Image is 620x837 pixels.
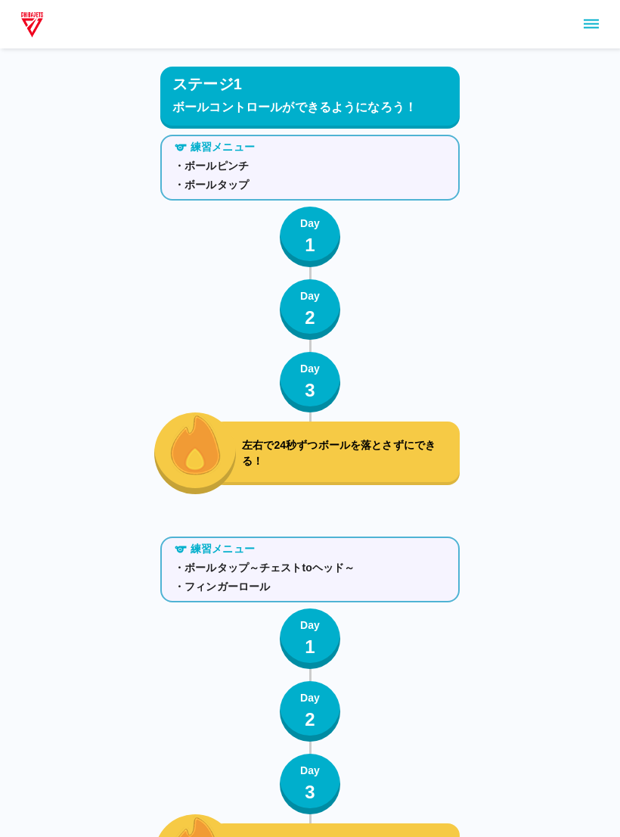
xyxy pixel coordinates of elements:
button: Day3 [280,352,340,412]
button: Day3 [280,754,340,814]
img: fire_icon [170,413,221,475]
button: sidemenu [578,11,604,37]
p: 2 [305,706,315,733]
p: Day [300,618,320,633]
p: 3 [305,779,315,806]
p: 練習メニュー [191,139,255,155]
button: Day2 [280,279,340,340]
p: ボールコントロールができるようになろう！ [172,98,448,117]
button: Day1 [280,207,340,267]
p: 1 [305,633,315,661]
p: Day [300,763,320,779]
button: Day2 [280,681,340,742]
p: 練習メニュー [191,541,255,557]
p: ・ボールタップ [174,177,446,193]
p: 1 [305,232,315,259]
p: Day [300,216,320,232]
p: Day [300,288,320,304]
button: Day1 [280,608,340,669]
p: 2 [305,304,315,331]
p: Day [300,361,320,377]
p: Day [300,690,320,706]
p: ステージ1 [172,73,242,95]
p: 3 [305,377,315,404]
p: ・フィンガーロール [174,579,446,595]
img: dummy [18,9,46,39]
button: fire_icon [154,412,236,494]
p: 左右で24秒ずつボールを落とさずにできる！ [242,437,454,469]
p: ・ボールピンチ [174,158,446,174]
p: ・ボールタップ～チェストtoヘッド～ [174,560,446,576]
